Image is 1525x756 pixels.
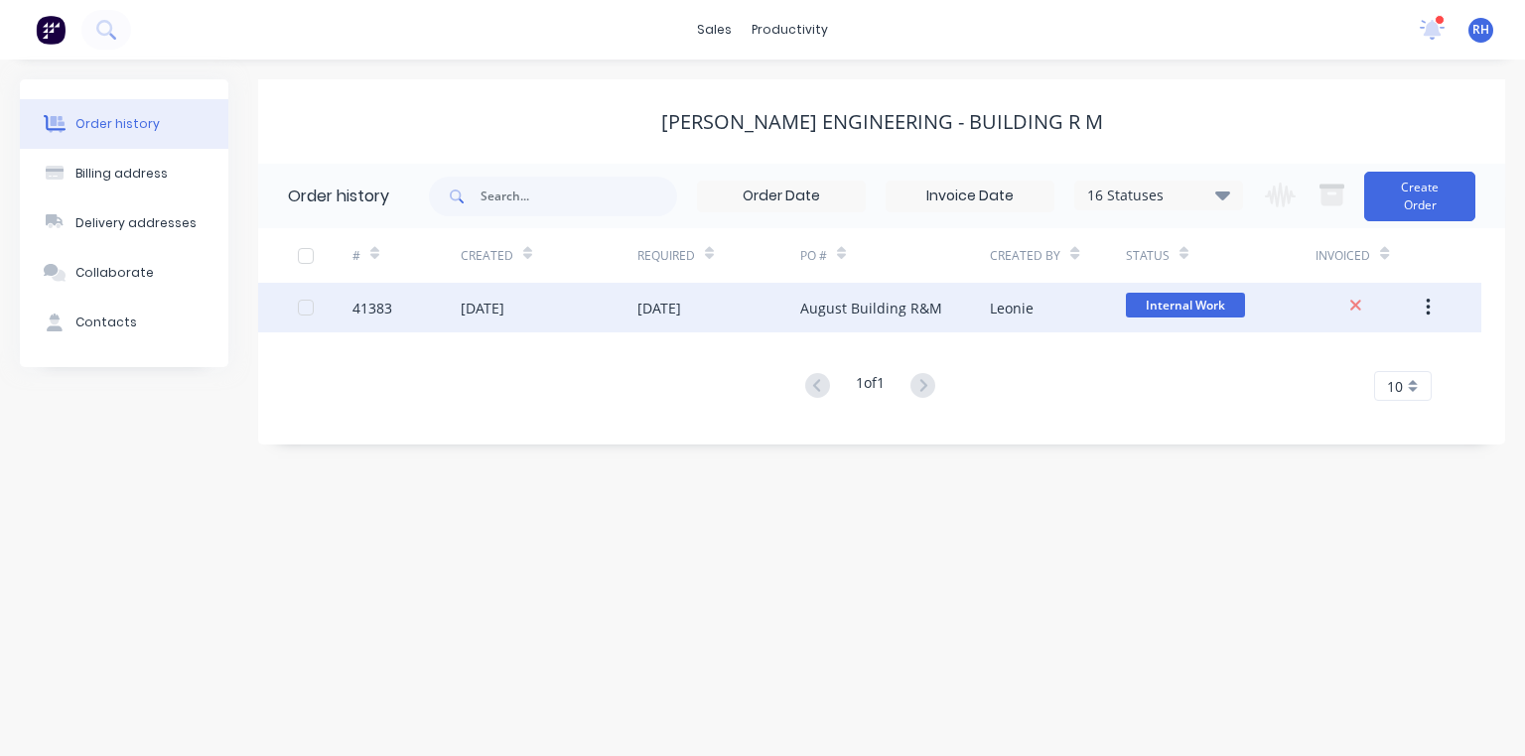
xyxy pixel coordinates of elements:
div: PO # [800,228,990,283]
span: 10 [1387,376,1403,397]
div: August Building R&M [800,298,942,318]
button: Contacts [20,298,228,347]
div: [PERSON_NAME] Engineering - Building R M [661,110,1103,134]
div: [DATE] [461,298,504,318]
div: 1 of 1 [856,372,885,401]
button: Billing address [20,149,228,198]
div: PO # [800,247,827,265]
span: Internal Work [1126,293,1245,317]
div: Created By [990,228,1126,283]
div: Created [461,247,513,265]
div: [DATE] [637,298,681,318]
div: Created By [990,247,1060,265]
div: productivity [742,15,838,45]
div: Required [637,228,800,283]
button: Order history [20,99,228,149]
div: Collaborate [75,264,154,282]
div: Order history [75,115,160,133]
span: RH [1472,21,1489,39]
input: Search... [481,177,677,216]
div: Leonie [990,298,1034,318]
button: Collaborate [20,248,228,298]
div: Required [637,247,695,265]
div: 16 Statuses [1075,185,1242,206]
div: Status [1126,247,1170,265]
div: Invoiced [1316,228,1424,283]
div: Contacts [75,314,137,331]
div: Status [1126,228,1316,283]
input: Order Date [698,182,865,211]
div: # [352,247,360,265]
div: Billing address [75,165,168,183]
button: Delivery addresses [20,198,228,248]
div: Created [461,228,637,283]
div: 41383 [352,298,392,318]
img: Factory [36,15,66,45]
div: # [352,228,461,283]
div: Order history [288,185,389,208]
input: Invoice Date [887,182,1053,211]
button: Create Order [1364,172,1475,221]
div: sales [687,15,742,45]
div: Invoiced [1316,247,1370,265]
div: Delivery addresses [75,214,197,232]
